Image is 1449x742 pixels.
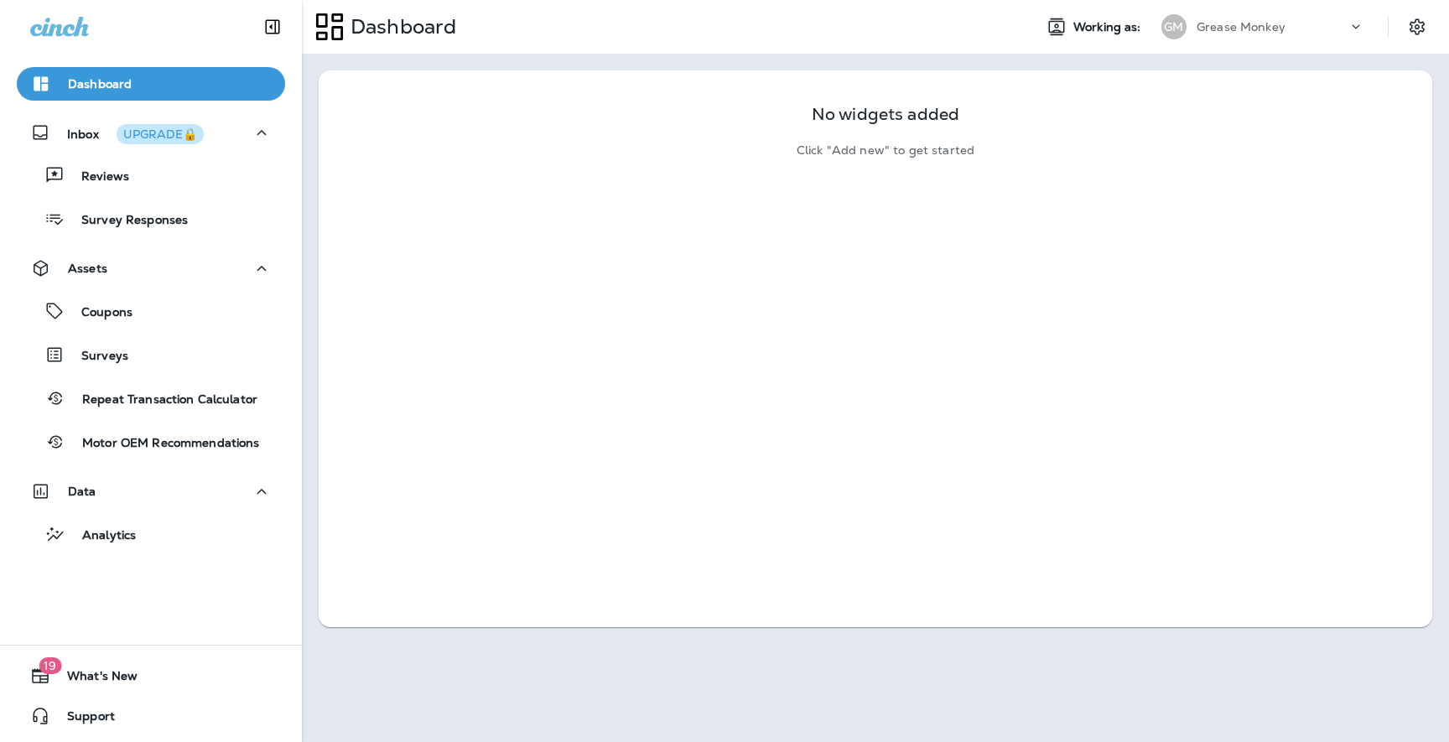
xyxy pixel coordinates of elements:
[65,528,136,544] p: Analytics
[17,67,285,101] button: Dashboard
[65,305,132,321] p: Coupons
[812,107,959,122] p: No widgets added
[68,262,107,275] p: Assets
[1073,20,1145,34] span: Working as:
[17,337,285,372] button: Surveys
[68,485,96,498] p: Data
[17,699,285,733] button: Support
[67,124,204,142] p: Inbox
[17,659,285,693] button: 19What's New
[17,201,285,236] button: Survey Responses
[50,709,115,729] span: Support
[344,14,456,39] p: Dashboard
[17,293,285,329] button: Coupons
[65,169,129,185] p: Reviews
[17,252,285,285] button: Assets
[65,349,128,365] p: Surveys
[17,516,285,552] button: Analytics
[797,143,974,158] p: Click "Add new" to get started
[68,77,132,91] p: Dashboard
[65,392,257,408] p: Repeat Transaction Calculator
[65,213,188,229] p: Survey Responses
[17,475,285,508] button: Data
[17,158,285,193] button: Reviews
[1161,14,1187,39] div: GM
[1402,12,1432,42] button: Settings
[123,128,197,140] div: UPGRADE🔒
[1197,20,1285,34] p: Grease Monkey
[39,657,61,674] span: 19
[117,124,204,144] button: UPGRADE🔒
[17,381,285,416] button: Repeat Transaction Calculator
[249,10,296,44] button: Collapse Sidebar
[17,424,285,459] button: Motor OEM Recommendations
[17,116,285,149] button: InboxUPGRADE🔒
[65,436,260,452] p: Motor OEM Recommendations
[50,669,138,689] span: What's New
